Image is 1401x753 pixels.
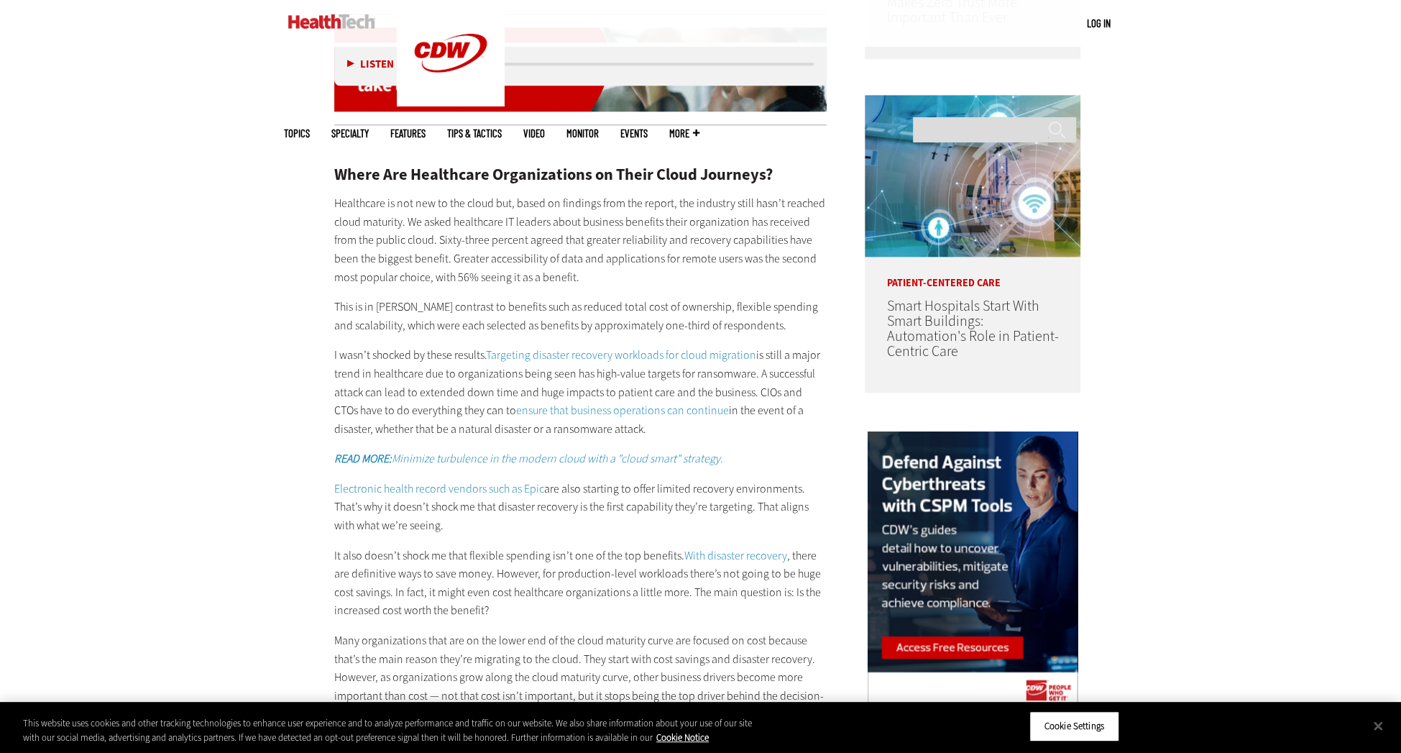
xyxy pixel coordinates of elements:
[334,481,544,496] a: Electronic health record vendors such as Epic
[390,128,426,139] a: Features
[516,403,729,418] a: ensure that business operations can continue
[288,14,375,29] img: Home
[865,95,1080,257] img: Smart hospital
[334,167,827,183] h2: Where Are Healthcare Organizations on Their Cloud Journeys?
[868,432,1078,707] img: cspm right rail
[334,480,827,535] p: are also starting to offer limited recovery environments. That’s why it doesn’t shock me that dis...
[334,451,723,466] a: READ MORE:Minimize turbulence in the modern cloud with a "cloud smart" strategy.
[886,296,1058,361] a: Smart Hospitals Start With Smart Buildings: Automation's Role in Patient-Centric Care
[334,451,723,466] em: Minimize turbulence in the modern cloud with a "cloud smart" strategy.
[334,547,827,620] p: It also doesn’t shock me that flexible spending isn’t one of the top benefits. , there are defini...
[334,298,827,334] p: This is in [PERSON_NAME] contrast to benefits such as reduced total cost of ownership, flexible s...
[334,194,827,286] p: Healthcare is not new to the cloud but, based on findings from the report, the industry still has...
[397,95,505,110] a: CDW
[284,128,310,139] span: Topics
[669,128,699,139] span: More
[865,257,1080,288] p: Patient-Centered Care
[23,716,771,744] div: This website uses cookies and other tracking technologies to enhance user experience and to analy...
[1029,711,1119,741] button: Cookie Settings
[523,128,545,139] a: Video
[1362,710,1394,741] button: Close
[334,451,392,466] strong: READ MORE:
[656,731,709,744] a: More information about your privacy
[447,128,502,139] a: Tips & Tactics
[486,347,756,362] a: Targeting disaster recovery workloads for cloud migration
[334,631,827,742] p: Many organizations that are on the lower end of the cloud maturity curve are focused on cost beca...
[1087,16,1111,31] div: User menu
[1087,17,1111,29] a: Log in
[334,346,827,438] p: I wasn’t shocked by these results. is still a major trend in healthcare due to organizations bein...
[684,548,787,563] a: With disaster recovery
[620,128,648,139] a: Events
[331,128,369,139] span: Specialty
[566,128,599,139] a: MonITor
